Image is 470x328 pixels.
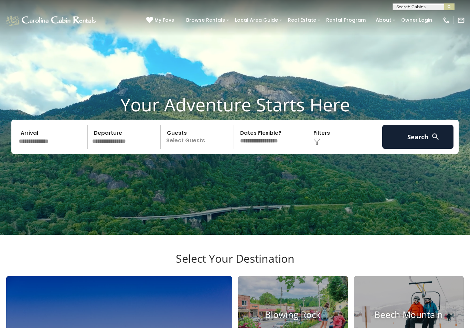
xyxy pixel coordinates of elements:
h3: Select Your Destination [5,252,465,276]
p: Select Guests [163,125,234,149]
h1: Your Adventure Starts Here [5,94,465,115]
h4: Beech Mountain [354,309,464,320]
a: Rental Program [323,15,369,25]
img: filter--v1.png [313,139,320,145]
img: search-regular-white.png [431,132,440,141]
img: phone-regular-white.png [442,17,450,24]
a: Local Area Guide [232,15,281,25]
a: Owner Login [398,15,436,25]
a: Real Estate [285,15,320,25]
a: My Favs [146,17,176,24]
span: My Favs [154,17,174,24]
a: About [372,15,395,25]
h4: Blowing Rock [238,309,348,320]
img: White-1-1-2.png [5,13,98,27]
img: mail-regular-white.png [457,17,465,24]
button: Search [382,125,453,149]
a: Browse Rentals [183,15,228,25]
